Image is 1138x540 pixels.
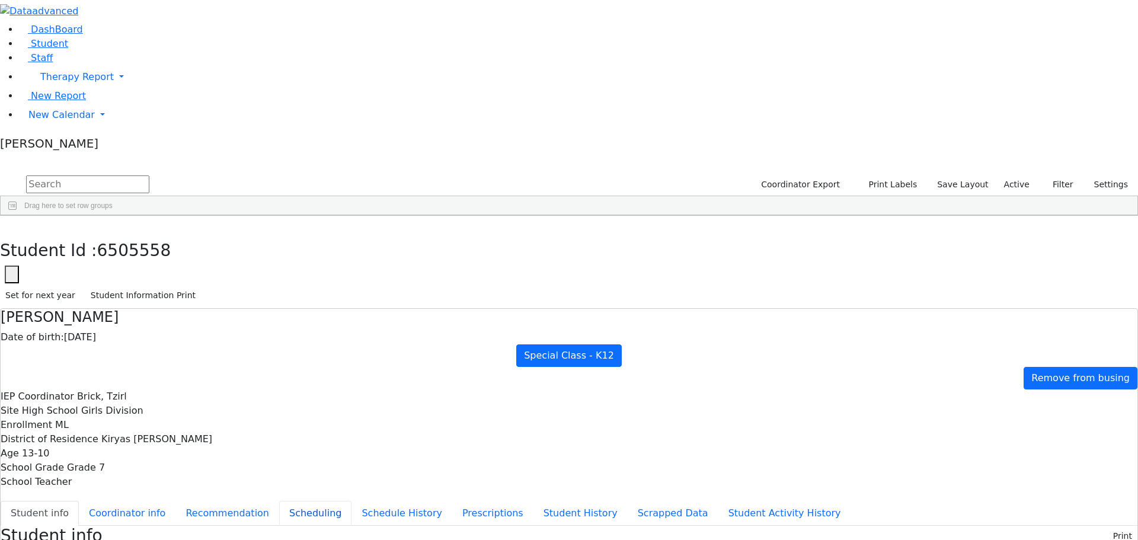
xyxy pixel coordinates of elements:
[19,103,1138,127] a: New Calendar
[22,405,143,416] span: High School Girls Division
[31,52,53,63] span: Staff
[1,501,79,526] button: Student info
[1037,175,1079,194] button: Filter
[452,501,533,526] button: Prescriptions
[1,309,1137,326] h4: [PERSON_NAME]
[1,418,52,432] label: Enrollment
[753,175,845,194] button: Coordinator Export
[1,330,64,344] label: Date of birth:
[1031,372,1130,384] span: Remove from busing
[1024,367,1137,389] a: Remove from busing
[533,501,628,526] button: Student History
[932,175,993,194] button: Save Layout
[999,175,1035,194] label: Active
[31,38,68,49] span: Student
[19,38,68,49] a: Student
[1,389,74,404] label: IEP Coordinator
[31,24,83,35] span: DashBoard
[1079,175,1133,194] button: Settings
[1,404,19,418] label: Site
[101,433,212,445] span: Kiryas [PERSON_NAME]
[79,501,175,526] button: Coordinator info
[1,475,72,489] label: School Teacher
[516,344,622,367] a: Special Class - K12
[19,24,83,35] a: DashBoard
[718,501,851,526] button: Student Activity History
[85,286,201,305] button: Student Information Print
[24,202,113,210] span: Drag here to set row groups
[1,330,1137,344] div: [DATE]
[175,501,279,526] button: Recommendation
[855,175,922,194] button: Print Labels
[77,391,127,402] span: Brick, Tzirl
[351,501,452,526] button: Schedule History
[28,109,95,120] span: New Calendar
[67,462,105,473] span: Grade 7
[628,501,718,526] button: Scrapped Data
[31,90,86,101] span: New Report
[26,175,149,193] input: Search
[22,448,50,459] span: 13-10
[1,446,19,461] label: Age
[19,65,1138,89] a: Therapy Report
[279,501,351,526] button: Scheduling
[40,71,114,82] span: Therapy Report
[97,241,171,260] span: 6505558
[55,419,69,430] span: ML
[1,461,64,475] label: School Grade
[1,432,98,446] label: District of Residence
[19,90,86,101] a: New Report
[19,52,53,63] a: Staff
